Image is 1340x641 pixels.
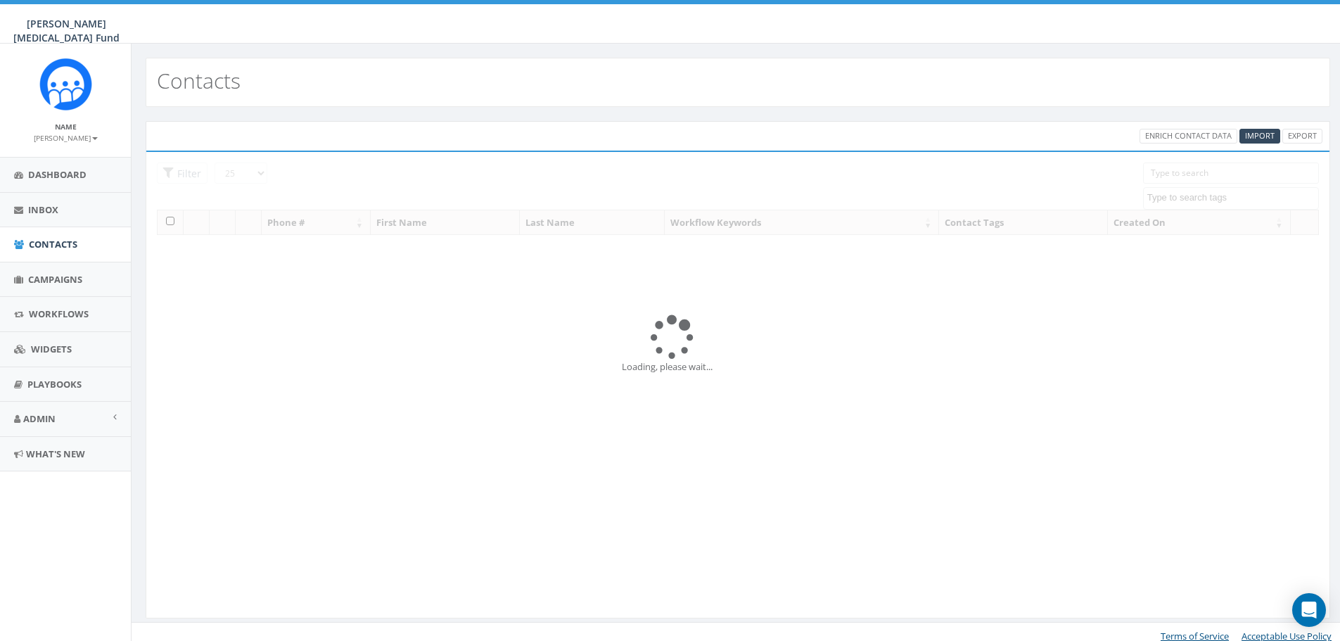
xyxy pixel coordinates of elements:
span: Import [1245,130,1275,141]
span: What's New [26,448,85,460]
a: Enrich Contact Data [1140,129,1237,144]
a: Import [1239,129,1280,144]
small: [PERSON_NAME] [34,133,98,143]
div: Loading, please wait... [622,360,854,374]
img: Rally_Corp_Logo_1.png [39,58,92,110]
span: Admin [23,412,56,425]
span: Contacts [29,238,77,250]
small: Name [55,122,77,132]
span: [PERSON_NAME] [MEDICAL_DATA] Fund [13,17,120,44]
span: Widgets [31,343,72,355]
a: Export [1282,129,1322,144]
div: Open Intercom Messenger [1292,593,1326,627]
span: Workflows [29,307,89,320]
span: Playbooks [27,378,82,391]
span: Campaigns [28,273,82,286]
h2: Contacts [157,69,241,92]
span: CSV files only [1245,130,1275,141]
span: Inbox [28,203,58,216]
span: Enrich Contact Data [1145,130,1232,141]
a: [PERSON_NAME] [34,131,98,144]
span: Dashboard [28,168,87,181]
